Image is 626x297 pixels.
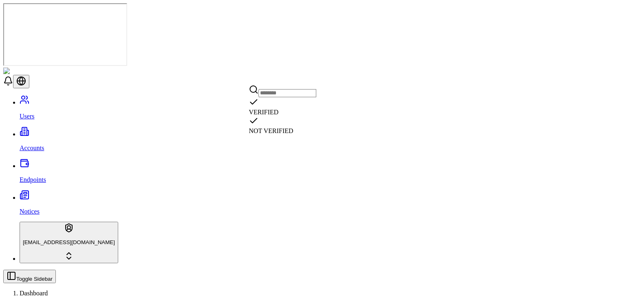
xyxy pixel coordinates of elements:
[3,270,56,283] button: Toggle Sidebar
[23,239,115,245] p: [EMAIL_ADDRESS][DOMAIN_NAME]
[249,109,278,116] span: VERIFIED
[20,290,48,297] a: Dashboard
[20,131,623,152] a: Accounts
[20,222,118,263] button: [EMAIL_ADDRESS][DOMAIN_NAME]
[20,162,623,183] a: Endpoints
[249,127,293,134] span: NOT VERIFIED
[20,176,623,183] p: Endpoints
[20,194,623,215] a: Notices
[3,68,52,75] img: ShieldPay Logo
[20,113,623,120] p: Users
[16,276,53,282] span: Toggle Sidebar
[20,144,623,152] p: Accounts
[249,97,316,135] div: Suggestions
[20,208,623,215] p: Notices
[20,99,623,120] a: Users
